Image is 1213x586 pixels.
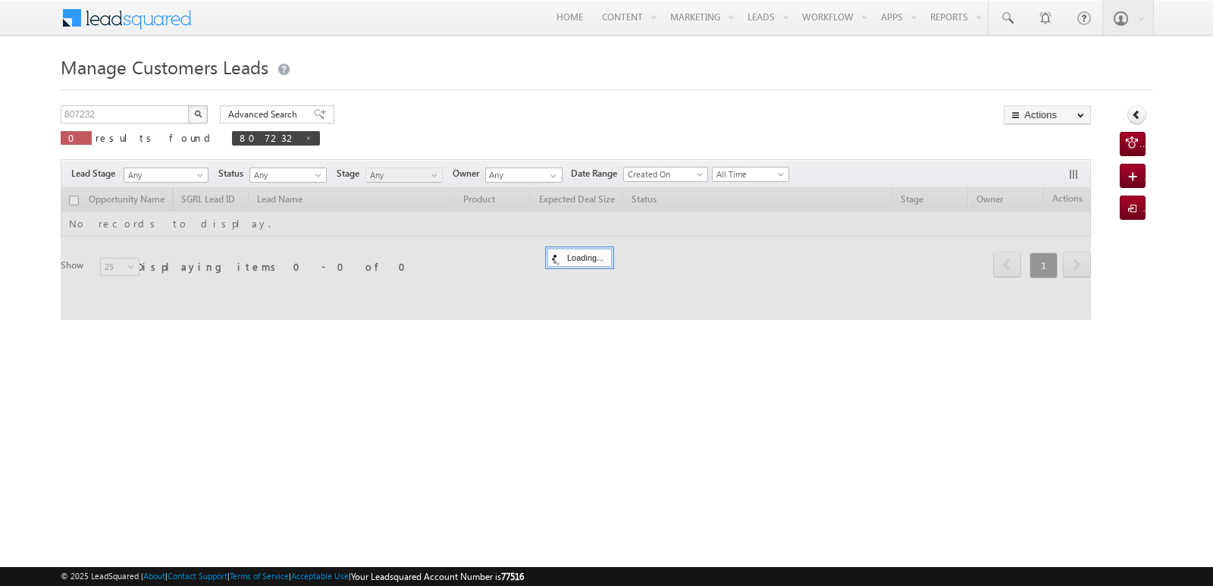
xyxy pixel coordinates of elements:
a: Contact Support [168,571,227,581]
input: Type to Search [485,168,563,183]
a: Created On [623,167,708,182]
span: Advanced Search [228,108,302,121]
span: results found [96,131,216,144]
span: Date Range [571,167,623,180]
span: Stage [337,167,365,180]
button: Actions [1004,105,1091,124]
span: Owner [453,167,485,180]
span: 807232 [240,131,297,144]
span: Any [250,168,322,182]
span: Any [124,168,203,182]
span: Manage Customers Leads [61,55,268,79]
span: Your Leadsquared Account Number is [351,571,524,582]
a: Any [249,168,327,183]
a: Any [365,168,443,183]
div: Loading... [547,249,612,267]
a: Any [124,168,208,183]
a: About [143,571,165,581]
a: Show All Items [542,168,561,183]
span: 0 [68,131,84,144]
span: 77516 [501,571,524,582]
span: Any [366,168,438,182]
span: Lead Stage [71,167,121,180]
span: Created On [624,168,703,181]
span: All Time [713,168,785,181]
span: © 2025 LeadSquared | | | | | [61,569,524,584]
a: Acceptable Use [291,571,349,581]
img: Search [194,110,202,118]
a: Terms of Service [230,571,289,581]
a: All Time [712,167,789,182]
span: Status [218,167,249,180]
